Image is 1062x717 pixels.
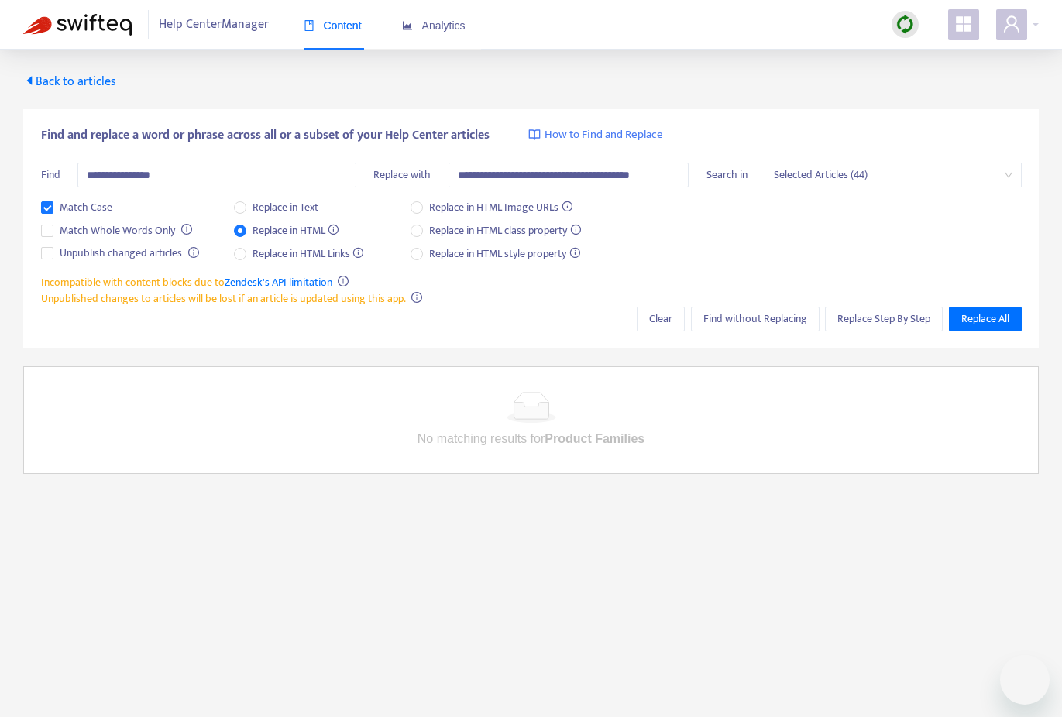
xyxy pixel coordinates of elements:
[825,307,943,331] button: Replace Step By Step
[949,307,1022,331] button: Replace All
[41,273,332,291] span: Incompatible with content blocks due to
[23,71,116,92] span: Back to articles
[159,10,269,39] span: Help Center Manager
[423,199,579,216] span: Replace in HTML Image URLs
[225,273,332,291] a: Zendesk's API limitation
[837,310,930,328] span: Replace Step By Step
[41,166,60,184] span: Find
[528,129,541,141] img: image-link
[53,199,119,216] span: Match Case
[338,276,349,286] span: info-circle
[23,74,36,87] span: caret-left
[246,199,325,216] span: Replace in Text
[691,307,820,331] button: Find without Replacing
[30,429,1032,448] p: No matching results for
[528,126,663,144] a: How to Find and Replace
[181,224,192,235] span: info-circle
[637,307,685,331] button: Clear
[304,20,314,31] span: book
[954,15,973,33] span: appstore
[188,247,199,258] span: info-circle
[423,245,586,262] span: Replace in HTML style property
[246,222,345,239] span: Replace in HTML
[411,292,422,303] span: info-circle
[246,245,370,262] span: Replace in HTML Links
[423,222,587,239] span: Replace in HTML class property
[961,310,1009,328] span: Replace All
[545,432,644,445] b: Product Families
[545,126,663,144] span: How to Find and Replace
[304,19,362,32] span: Content
[53,245,188,262] span: Unpublish changed articles
[53,222,181,239] span: Match Whole Words Only
[1002,15,1021,33] span: user
[1000,655,1050,705] iframe: Button to launch messaging window
[402,19,466,32] span: Analytics
[774,163,1012,187] span: Selected Articles (44)
[41,290,406,307] span: Unpublished changes to articles will be lost if an article is updated using this app.
[23,14,132,36] img: Swifteq
[41,126,490,145] span: Find and replace a word or phrase across all or a subset of your Help Center articles
[895,15,915,34] img: sync.dc5367851b00ba804db3.png
[649,310,672,328] span: Clear
[706,166,748,184] span: Search in
[703,310,807,328] span: Find without Replacing
[373,166,431,184] span: Replace with
[402,20,413,31] span: area-chart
